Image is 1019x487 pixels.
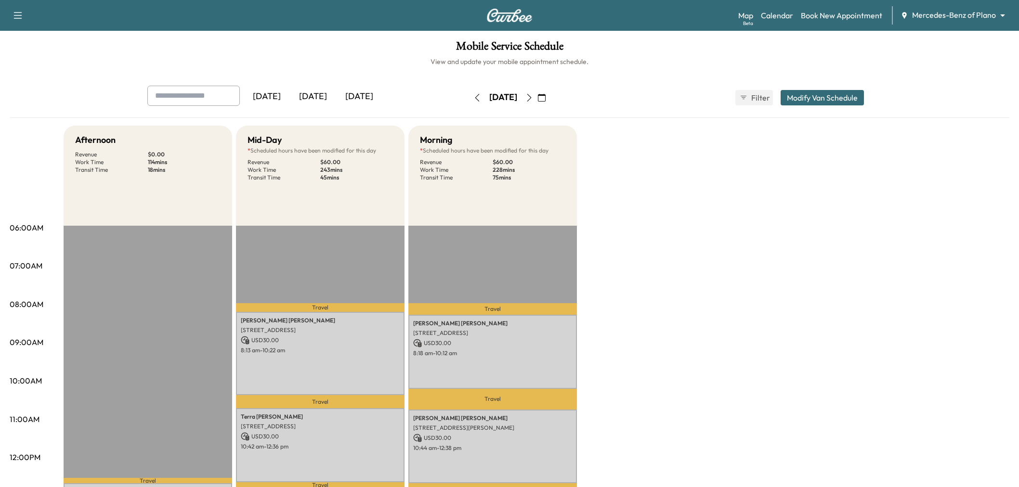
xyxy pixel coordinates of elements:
p: Scheduled hours have been modified for this day [420,147,565,154]
p: Travel [236,395,405,408]
p: 18 mins [148,166,221,174]
img: Curbee Logo [486,9,533,22]
h5: Mid-Day [248,133,282,147]
p: Transit Time [75,166,148,174]
p: $ 60.00 [320,158,393,166]
p: 8:13 am - 10:22 am [241,346,400,354]
p: Work Time [420,166,493,174]
p: 8:18 am - 10:12 am [413,349,572,357]
p: Travel [64,478,232,483]
p: USD 30.00 [413,339,572,347]
p: USD 30.00 [241,432,400,441]
p: 10:00AM [10,375,42,386]
p: 45 mins [320,174,393,181]
a: Calendar [761,10,793,21]
p: Transit Time [248,174,320,181]
p: Revenue [75,151,148,158]
p: Revenue [420,158,493,166]
p: [PERSON_NAME] [PERSON_NAME] [413,414,572,422]
p: 114 mins [148,158,221,166]
h5: Afternoon [75,133,116,147]
p: Transit Time [420,174,493,181]
p: 10:44 am - 12:38 pm [413,444,572,452]
p: 228 mins [493,166,565,174]
p: [STREET_ADDRESS][PERSON_NAME] [413,424,572,432]
span: Filter [751,92,769,103]
p: Work Time [75,158,148,166]
p: Travel [236,303,405,311]
button: Modify Van Schedule [781,90,864,105]
p: [STREET_ADDRESS] [241,423,400,430]
p: [STREET_ADDRESS] [413,329,572,337]
a: Book New Appointment [801,10,882,21]
p: USD 30.00 [241,336,400,345]
p: 07:00AM [10,260,42,271]
p: 06:00AM [10,222,43,233]
a: MapBeta [738,10,753,21]
h6: View and update your mobile appointment schedule. [10,57,1009,66]
h1: Mobile Service Schedule [10,40,1009,57]
p: Work Time [248,166,320,174]
p: [PERSON_NAME] [PERSON_NAME] [413,320,572,327]
p: Travel [408,389,577,410]
p: [PERSON_NAME] [PERSON_NAME] [241,317,400,324]
p: 11:00AM [10,413,39,425]
p: 12:00PM [10,451,40,463]
p: $ 60.00 [493,158,565,166]
p: 09:00AM [10,336,43,348]
div: [DATE] [244,86,290,108]
p: Revenue [248,158,320,166]
h5: Morning [420,133,452,147]
p: [STREET_ADDRESS] [241,326,400,334]
p: Scheduled hours have been modified for this day [248,147,393,154]
div: [DATE] [290,86,336,108]
p: Terra [PERSON_NAME] [241,413,400,421]
p: $ 0.00 [148,151,221,158]
p: 10:42 am - 12:36 pm [241,443,400,450]
p: 75 mins [493,174,565,181]
button: Filter [735,90,773,105]
p: 243 mins [320,166,393,174]
p: 08:00AM [10,298,43,310]
div: Beta [743,20,753,27]
p: Travel [408,303,577,315]
span: Mercedes-Benz of Plano [912,10,996,21]
div: [DATE] [336,86,382,108]
p: USD 30.00 [413,434,572,442]
div: [DATE] [489,91,517,103]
